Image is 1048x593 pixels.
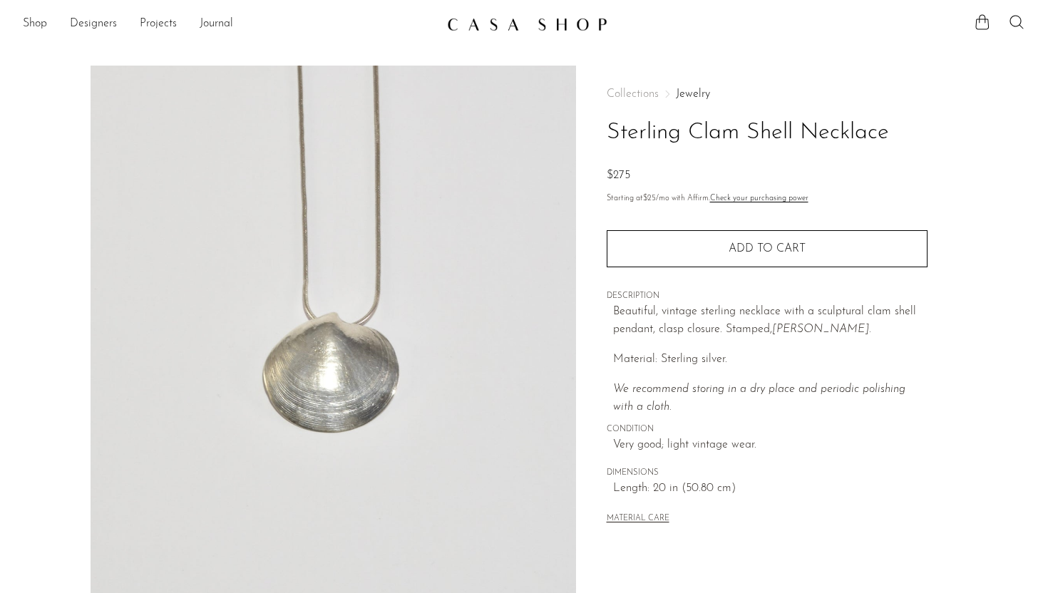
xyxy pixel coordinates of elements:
span: Collections [607,88,659,100]
a: Projects [140,15,177,33]
nav: Desktop navigation [23,12,436,36]
span: Length: 20 in (50.80 cm) [613,480,928,498]
em: We recommend storing in a dry place and periodic polishing with a cloth. [613,383,905,413]
nav: Breadcrumbs [607,88,928,100]
span: $25 [643,195,656,202]
ul: NEW HEADER MENU [23,12,436,36]
p: Starting at /mo with Affirm. [607,192,928,205]
p: Beautiful, vintage sterling necklace with a sculptural clam shell pendant, clasp closure. Stamped, [613,303,928,339]
a: Jewelry [676,88,710,100]
span: DESCRIPTION [607,290,928,303]
span: CONDITION [607,423,928,436]
em: [PERSON_NAME]. [772,324,871,335]
button: MATERIAL CARE [607,514,669,525]
button: Add to cart [607,230,928,267]
span: $275 [607,170,630,181]
p: Material: Sterling silver. [613,351,928,369]
a: Shop [23,15,47,33]
a: Designers [70,15,117,33]
a: Check your purchasing power - Learn more about Affirm Financing (opens in modal) [710,195,808,202]
h1: Sterling Clam Shell Necklace [607,115,928,151]
span: Very good; light vintage wear. [613,436,928,455]
a: Journal [200,15,233,33]
span: Add to cart [729,243,806,254]
span: DIMENSIONS [607,467,928,480]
